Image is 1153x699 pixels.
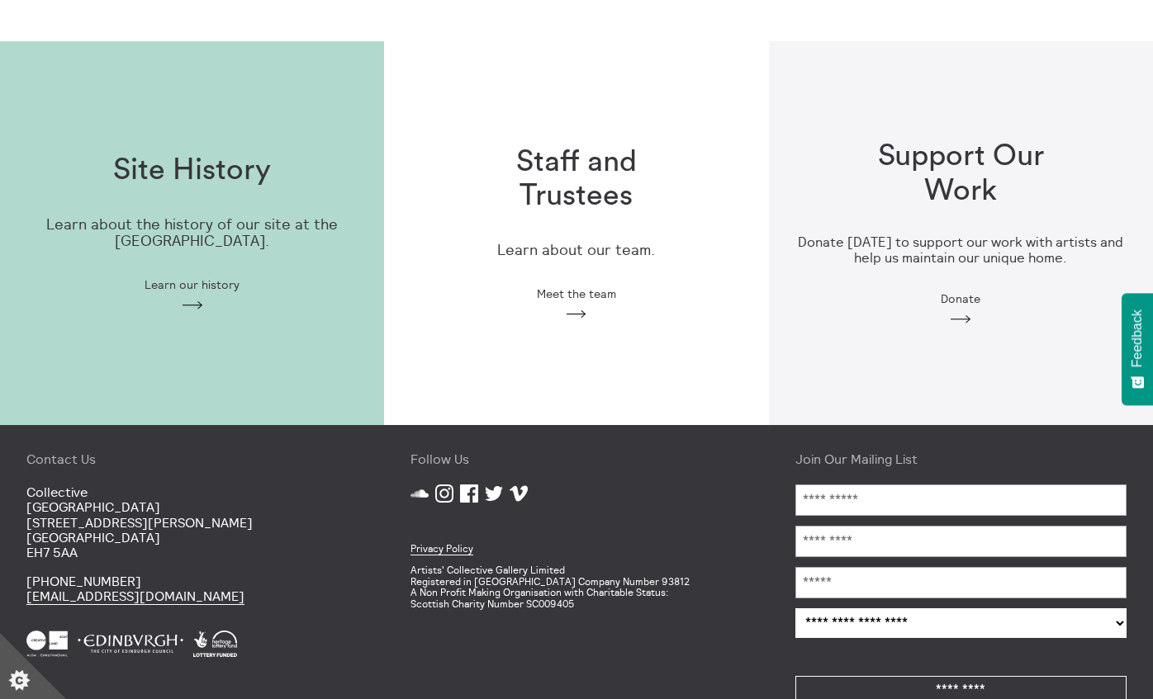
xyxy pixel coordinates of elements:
[410,564,742,610] p: Artists' Collective Gallery Limited Registered in [GEOGRAPHIC_DATA] Company Number 93812 A Non Pr...
[26,484,358,560] p: Collective [GEOGRAPHIC_DATA] [STREET_ADDRESS][PERSON_NAME] [GEOGRAPHIC_DATA] EH7 5AA
[78,631,183,657] img: City Of Edinburgh Council White
[497,242,655,259] p: Learn about our team.
[855,139,1066,208] h1: Support Our Work
[941,292,980,305] span: Donate
[471,145,682,214] h1: Staff and Trustees
[26,451,358,466] h4: Contact Us
[1122,293,1153,405] button: Feedback - Show survey
[26,588,244,605] a: [EMAIL_ADDRESS][DOMAIN_NAME]
[410,451,742,466] h4: Follow Us
[410,542,473,555] a: Privacy Policy
[193,631,237,657] img: Heritage Lottery Fund
[26,574,358,604] p: [PHONE_NUMBER]
[537,287,616,300] span: Meet the team
[145,278,240,291] span: Learn our history
[795,451,1127,466] h4: Join Our Mailing List
[26,216,358,250] p: Learn about the history of our site at the [GEOGRAPHIC_DATA].
[113,153,271,187] h1: Site History
[795,234,1127,266] h3: Donate [DATE] to support our work with artists and help us maintain our unique home.
[1130,309,1145,367] span: Feedback
[26,631,68,657] img: Creative Scotland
